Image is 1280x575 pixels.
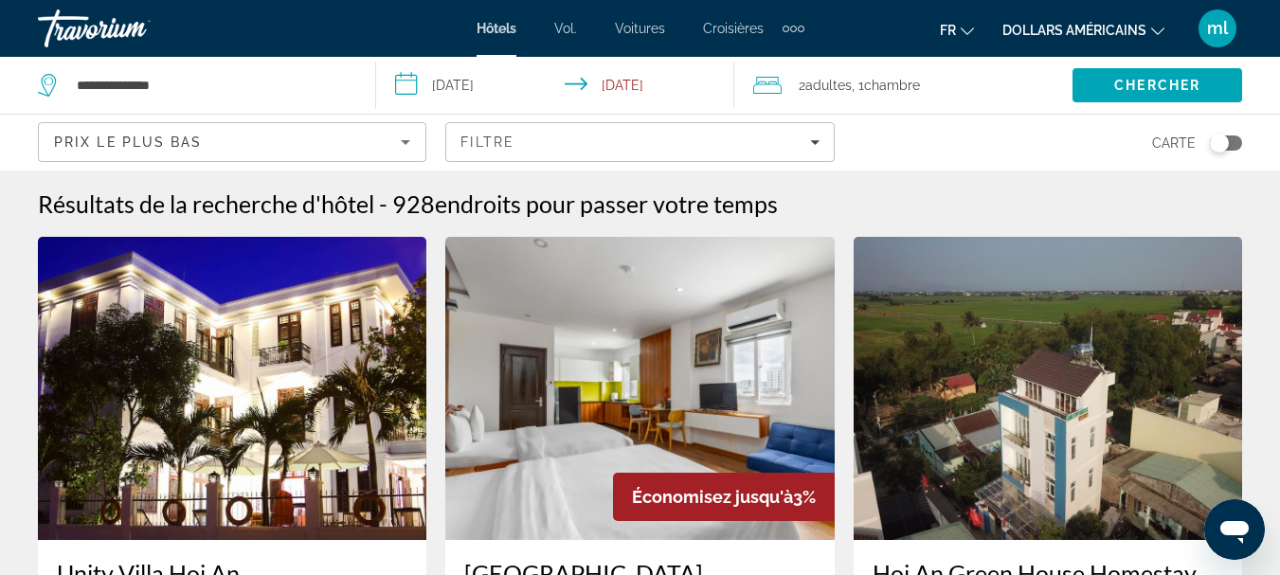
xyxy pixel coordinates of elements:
span: Adultes [805,78,852,93]
span: Filtre [460,135,514,150]
font: fr [940,23,956,38]
a: Croisières [703,21,764,36]
img: Saluton Hotel [445,237,834,540]
iframe: Bouton de lancement de la fenêtre de messagerie [1204,499,1265,560]
button: Changer de langue [940,16,974,44]
a: Hôtels [477,21,516,36]
a: Vol. [554,21,577,36]
font: ml [1207,18,1228,38]
h2: 928 [392,189,778,218]
span: , 1 [852,72,920,99]
a: Voitures [615,21,665,36]
span: 2 [799,72,852,99]
button: Éléments de navigation supplémentaires [783,13,804,44]
button: Filters [445,122,834,162]
button: Menu utilisateur [1193,9,1242,48]
button: Changer de devise [1002,16,1164,44]
input: Search hotel destination [75,71,347,99]
span: Carte [1152,130,1196,156]
button: Search [1073,68,1242,102]
mat-select: Sort by [54,131,410,153]
h1: Résultats de la recherche d'hôtel [38,189,374,218]
button: Toggle map [1196,135,1242,152]
span: Prix ​​le plus bas [54,135,203,150]
span: Économisez jusqu'à [632,487,793,507]
button: Travelers: 2 adults, 0 children [734,57,1073,114]
img: Hoi An Green House Homestay [854,237,1242,540]
div: 3% [613,473,835,521]
img: Unity Villa Hoi An [38,237,426,540]
span: - [379,189,388,218]
font: dollars américains [1002,23,1146,38]
a: Travorium [38,4,227,53]
span: endroits pour passer votre temps [435,189,778,218]
span: Chercher [1114,78,1200,93]
button: Select check in and out date [376,57,733,114]
span: Chambre [864,78,920,93]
